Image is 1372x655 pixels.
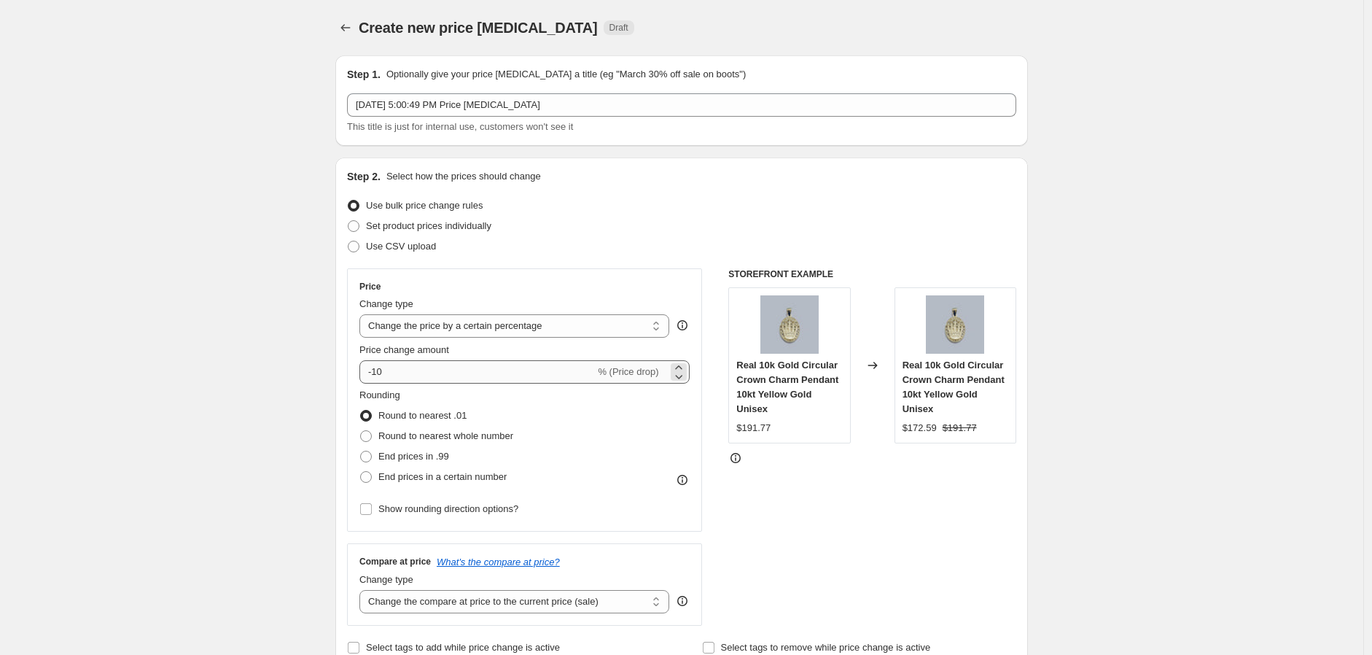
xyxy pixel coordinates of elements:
h3: Compare at price [359,556,431,567]
div: $172.59 [903,421,937,435]
span: End prices in .99 [378,451,449,462]
span: Draft [609,22,628,34]
img: 57_90a11472-d8f7-4ef0-8139-eed8bbc1fb9b_80x.jpg [926,295,984,354]
span: Round to nearest .01 [378,410,467,421]
span: Change type [359,298,413,309]
span: Select tags to remove while price change is active [721,642,931,653]
h3: Price [359,281,381,292]
h2: Step 1. [347,67,381,82]
span: Show rounding direction options? [378,503,518,514]
p: Select how the prices should change [386,169,541,184]
span: Set product prices individually [366,220,491,231]
h2: Step 2. [347,169,381,184]
span: Select tags to add while price change is active [366,642,560,653]
span: Real 10k Gold Circular Crown Charm Pendant 10kt Yellow Gold Unisex [903,360,1005,414]
div: $191.77 [736,421,771,435]
span: Rounding [359,389,400,400]
span: Real 10k Gold Circular Crown Charm Pendant 10kt Yellow Gold Unisex [736,360,838,414]
span: Change type [359,574,413,585]
button: Price change jobs [335,18,356,38]
input: 30% off holiday sale [347,93,1016,117]
div: help [675,594,690,608]
div: help [675,318,690,333]
strike: $191.77 [943,421,977,435]
span: Price change amount [359,344,449,355]
span: % (Price drop) [598,366,658,377]
span: Round to nearest whole number [378,430,513,441]
img: 57_90a11472-d8f7-4ef0-8139-eed8bbc1fb9b_80x.jpg [760,295,819,354]
span: This title is just for internal use, customers won't see it [347,121,573,132]
h6: STOREFRONT EXAMPLE [728,268,1016,280]
button: What's the compare at price? [437,557,560,567]
input: -15 [359,360,595,384]
span: Use CSV upload [366,241,436,252]
span: Create new price [MEDICAL_DATA] [359,20,598,36]
span: Use bulk price change rules [366,200,483,211]
span: End prices in a certain number [378,471,507,482]
p: Optionally give your price [MEDICAL_DATA] a title (eg "March 30% off sale on boots") [386,67,746,82]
